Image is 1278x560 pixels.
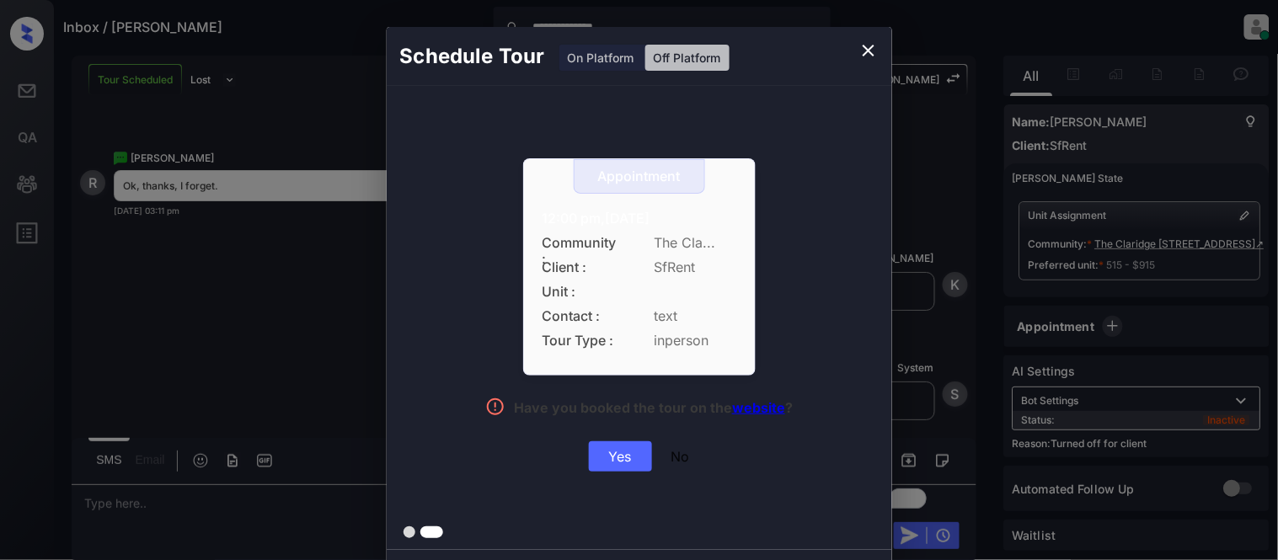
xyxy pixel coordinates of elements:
span: Client : [543,259,618,275]
div: Appointment [575,168,704,184]
span: Tour Type : [543,333,618,349]
span: The Cla... [655,235,736,251]
h2: Schedule Tour [387,27,559,86]
span: Unit : [543,284,618,300]
span: inperson [655,333,736,349]
span: SfRent [655,259,736,275]
span: Contact : [543,308,618,324]
a: website [732,399,785,416]
span: text [655,308,736,324]
button: close [852,34,885,67]
div: Have you booked the tour on the ? [514,399,793,420]
div: 12:00 pm,[DATE] [543,211,736,227]
div: No [671,448,690,465]
div: Yes [589,441,652,472]
span: Community : [543,235,618,251]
